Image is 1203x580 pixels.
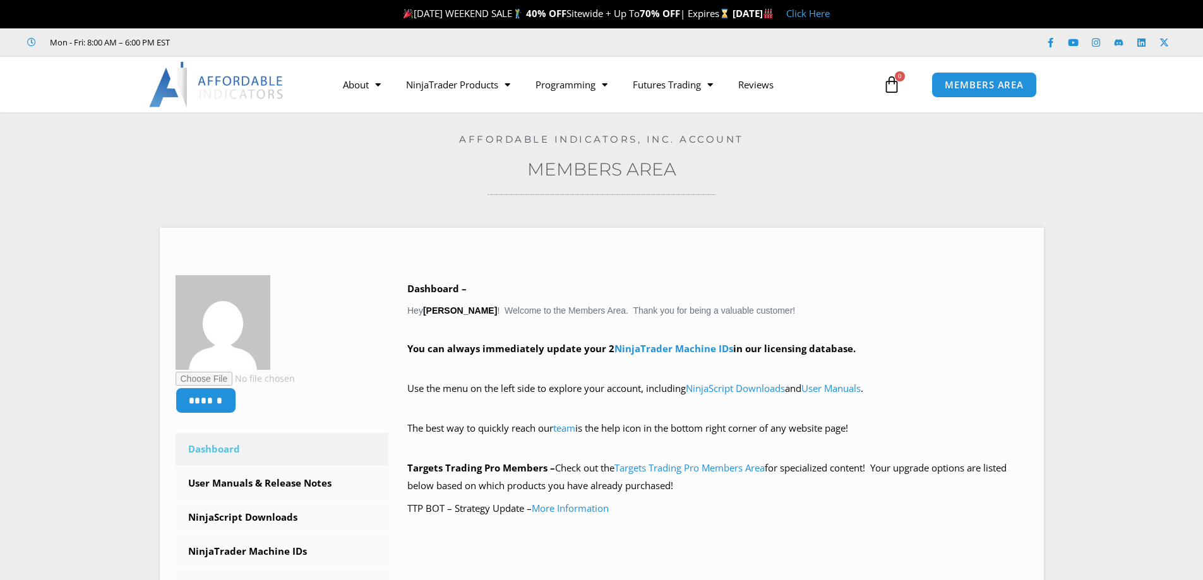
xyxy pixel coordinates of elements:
strong: [DATE] [733,7,774,20]
a: Futures Trading [620,70,726,99]
span: 0 [895,71,905,81]
a: NinjaScript Downloads [176,501,389,534]
strong: 40% OFF [526,7,566,20]
a: NinjaScript Downloads [686,382,785,394]
img: 03d23648da3b8d3cc66a7e8c2b0cba8eba3033f61c698b12f1be6a68d3e360fd [176,275,270,370]
span: MEMBERS AREA [945,80,1024,90]
strong: Targets Trading Pro Members – [407,461,555,474]
nav: Menu [330,70,880,99]
iframe: Customer reviews powered by Trustpilot [188,36,377,49]
a: More Information [532,502,609,514]
p: The best way to quickly reach our is the help icon in the bottom right corner of any website page! [407,420,1028,455]
a: NinjaTrader Machine IDs [614,342,733,355]
a: team [553,422,575,434]
img: ⌛ [720,9,729,18]
a: Click Here [786,7,830,20]
strong: You can always immediately update your 2 in our licensing database. [407,342,856,355]
b: Dashboard – [407,282,467,295]
a: User Manuals [801,382,861,394]
span: Mon - Fri: 8:00 AM – 6:00 PM EST [47,35,170,50]
img: 🎉 [404,9,413,18]
p: Use the menu on the left side to explore your account, including and . [407,380,1028,415]
strong: 70% OFF [640,7,680,20]
a: Dashboard [176,433,389,466]
span: [DATE] WEEKEND SALE Sitewide + Up To | Expires [400,7,732,20]
a: Affordable Indicators, Inc. Account [459,133,744,145]
img: LogoAI | Affordable Indicators – NinjaTrader [149,62,285,107]
a: NinjaTrader Machine IDs [176,535,389,568]
p: TTP BOT – Strategy Update – [407,500,1028,518]
p: Check out the for specialized content! Your upgrade options are listed below based on which produ... [407,459,1028,495]
a: 0 [864,66,919,103]
a: About [330,70,393,99]
img: 🏌️‍♂️ [513,9,522,18]
strong: [PERSON_NAME] [423,305,497,316]
a: Reviews [726,70,786,99]
a: User Manuals & Release Notes [176,467,389,500]
div: Hey ! Welcome to the Members Area. Thank you for being a valuable customer! [407,280,1028,517]
a: Members Area [527,158,676,180]
a: Programming [523,70,620,99]
a: NinjaTrader Products [393,70,523,99]
img: 🏭 [763,9,773,18]
a: MEMBERS AREA [931,72,1037,98]
a: Targets Trading Pro Members Area [614,461,765,474]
